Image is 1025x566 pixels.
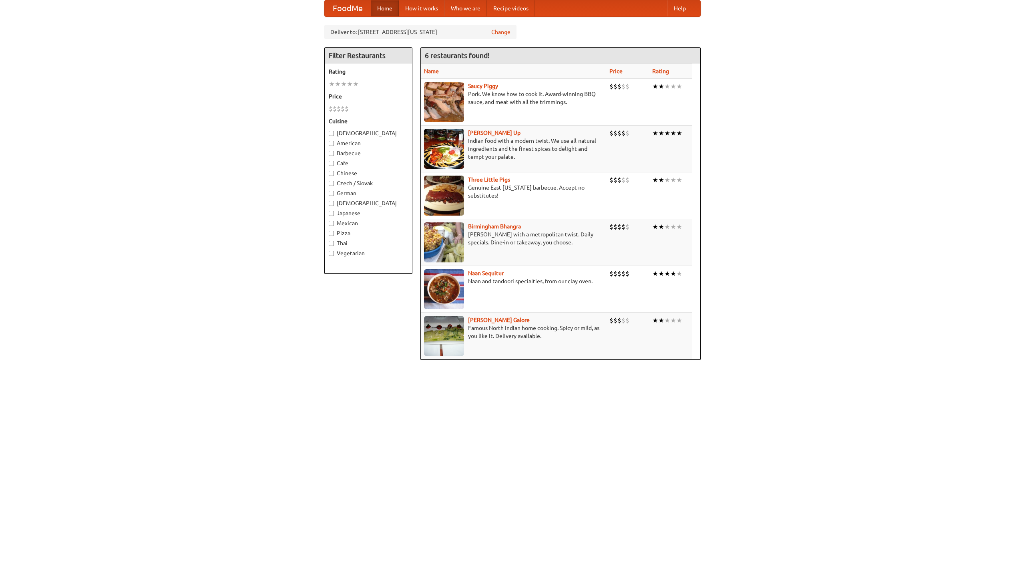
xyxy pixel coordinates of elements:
[621,222,625,231] li: $
[676,176,682,184] li: ★
[667,0,692,16] a: Help
[621,269,625,278] li: $
[652,316,658,325] li: ★
[652,222,658,231] li: ★
[487,0,535,16] a: Recipe videos
[329,219,408,227] label: Mexican
[424,82,464,122] img: saucy.jpg
[670,82,676,91] li: ★
[664,222,670,231] li: ★
[329,141,334,146] input: American
[329,229,408,237] label: Pizza
[652,269,658,278] li: ★
[609,269,613,278] li: $
[468,176,510,183] a: Three Little Pigs
[424,316,464,356] img: currygalore.jpg
[424,230,603,246] p: [PERSON_NAME] with a metropolitan twist. Daily specials. Dine-in or takeaway, you choose.
[613,269,617,278] li: $
[371,0,399,16] a: Home
[625,129,629,138] li: $
[670,129,676,138] li: ★
[670,176,676,184] li: ★
[345,104,349,113] li: $
[329,92,408,100] h5: Price
[424,129,464,169] img: curryup.jpg
[329,251,334,256] input: Vegetarian
[676,269,682,278] li: ★
[424,324,603,340] p: Famous North Indian home cooking. Spicy or mild, as you like it. Delivery available.
[424,90,603,106] p: Pork. We know how to cook it. Award-winning BBQ sauce, and meat with all the trimmings.
[329,231,334,236] input: Pizza
[658,82,664,91] li: ★
[329,80,335,88] li: ★
[613,129,617,138] li: $
[329,129,408,137] label: [DEMOGRAPHIC_DATA]
[609,82,613,91] li: $
[329,149,408,157] label: Barbecue
[664,129,670,138] li: ★
[329,199,408,207] label: [DEMOGRAPHIC_DATA]
[613,82,617,91] li: $
[664,269,670,278] li: ★
[325,48,412,64] h4: Filter Restaurants
[621,176,625,184] li: $
[329,104,333,113] li: $
[341,80,347,88] li: ★
[613,222,617,231] li: $
[329,68,408,76] h5: Rating
[652,129,658,138] li: ★
[621,316,625,325] li: $
[609,176,613,184] li: $
[658,269,664,278] li: ★
[424,222,464,262] img: bhangra.jpg
[617,222,621,231] li: $
[468,317,530,323] a: [PERSON_NAME] Galore
[329,221,334,226] input: Mexican
[329,139,408,147] label: American
[424,269,464,309] img: naansequitur.jpg
[670,316,676,325] li: ★
[625,176,629,184] li: $
[625,269,629,278] li: $
[664,316,670,325] li: ★
[621,82,625,91] li: $
[329,191,334,196] input: German
[329,241,334,246] input: Thai
[337,104,341,113] li: $
[329,169,408,177] label: Chinese
[617,82,621,91] li: $
[617,176,621,184] li: $
[329,161,334,166] input: Cafe
[609,316,613,325] li: $
[325,0,371,16] a: FoodMe
[329,159,408,167] label: Cafe
[329,179,408,187] label: Czech / Slovak
[468,270,504,276] b: Naan Sequitur
[621,129,625,138] li: $
[329,131,334,136] input: [DEMOGRAPHIC_DATA]
[399,0,444,16] a: How it works
[613,176,617,184] li: $
[625,316,629,325] li: $
[670,269,676,278] li: ★
[329,239,408,247] label: Thai
[652,176,658,184] li: ★
[329,201,334,206] input: [DEMOGRAPHIC_DATA]
[658,316,664,325] li: ★
[625,82,629,91] li: $
[676,222,682,231] li: ★
[424,176,464,216] img: littlepigs.jpg
[613,316,617,325] li: $
[424,68,439,74] a: Name
[676,129,682,138] li: ★
[468,130,521,136] a: [PERSON_NAME] Up
[468,223,521,230] a: Birmingham Bhangra
[676,316,682,325] li: ★
[652,68,669,74] a: Rating
[329,117,408,125] h5: Cuisine
[664,176,670,184] li: ★
[658,129,664,138] li: ★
